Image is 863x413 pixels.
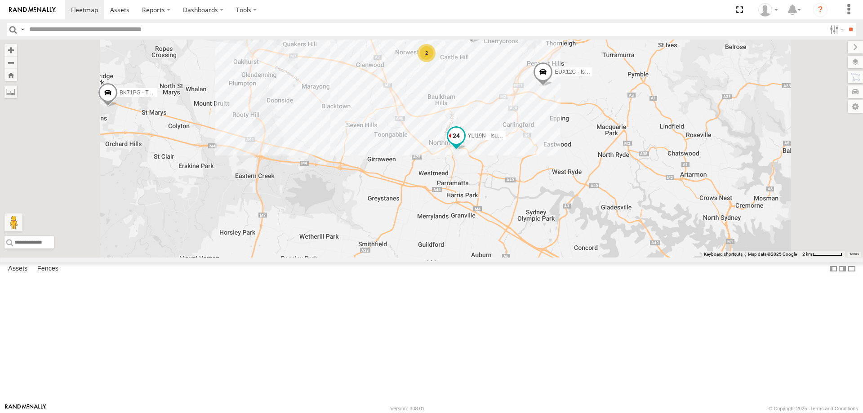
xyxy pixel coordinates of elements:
label: Search Query [19,23,26,36]
label: Map Settings [848,100,863,113]
div: Tom Tozer [755,3,781,17]
label: Fences [33,262,63,275]
span: BK71PG - Toyota Hiace [120,89,177,96]
button: Keyboard shortcuts [704,251,743,258]
button: Drag Pegman onto the map to open Street View [4,213,22,231]
img: rand-logo.svg [9,7,56,13]
span: Map data ©2025 Google [748,252,797,257]
a: Visit our Website [5,404,46,413]
button: Zoom Home [4,69,17,81]
label: Dock Summary Table to the Left [829,262,838,275]
div: © Copyright 2025 - [769,406,858,411]
a: Terms (opens in new tab) [850,253,859,256]
label: Assets [4,262,32,275]
label: Hide Summary Table [847,262,856,275]
span: 2 km [802,252,812,257]
button: Zoom out [4,56,17,69]
span: EUX12C - Isuzu DMAX [555,69,610,75]
a: Terms and Conditions [810,406,858,411]
button: Map Scale: 2 km per 63 pixels [800,251,845,258]
label: Search Filter Options [826,23,845,36]
label: Measure [4,85,17,98]
button: Zoom in [4,44,17,56]
div: 2 [418,44,436,62]
div: Version: 308.01 [391,406,425,411]
label: Dock Summary Table to the Right [838,262,847,275]
i: ? [813,3,827,17]
span: YLI19N - Isuzu DMAX [468,133,520,139]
